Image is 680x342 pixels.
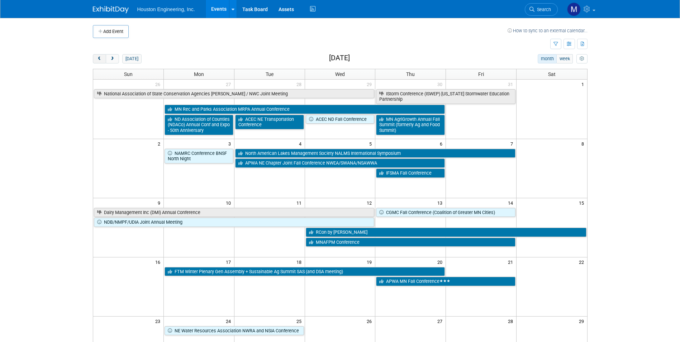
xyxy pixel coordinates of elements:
span: 27 [225,80,234,89]
span: 15 [578,198,587,207]
span: 14 [507,198,516,207]
img: Mayra Nanclares [567,3,581,16]
span: 10 [225,198,234,207]
button: Add Event [93,25,129,38]
span: 29 [578,317,587,326]
button: next [106,54,119,63]
button: prev [93,54,106,63]
span: 6 [439,139,446,148]
span: 26 [154,80,163,89]
a: CGMC Fall Conference (Coalition of Greater MN Cities) [376,208,515,217]
span: 17 [225,257,234,266]
span: 30 [437,80,446,89]
a: MN Rec and Parks Association MRPA Annual Conference [165,105,445,114]
a: NE Water Resources Association NWRA and NSIA Conference [165,326,304,336]
a: MN AgriGrowth Annual Fall Summit (formerly Ag and Food Summit) [376,115,445,135]
span: 5 [368,139,375,148]
a: APWA NE Chapter Joint Fall Conference NWEA/SWANA/NSAWWA [235,158,445,168]
span: Wed [335,71,345,77]
span: 23 [154,317,163,326]
a: North American Lakes Management Society NALMS International Symposium [235,149,515,158]
a: National Association of State Conservation Agencies [PERSON_NAME] / NWC Joint Meeting [94,89,375,99]
span: 29 [366,80,375,89]
a: ND Association of Counties (NDACo) Annual Conf and Expo - 50th Anniversary [165,115,233,135]
a: NDB/NMPF/UDIA Joint Annual Meeting [94,218,375,227]
i: Personalize Calendar [580,57,584,61]
span: 8 [581,139,587,148]
button: month [538,54,557,63]
span: Sun [124,71,133,77]
span: 31 [507,80,516,89]
button: week [556,54,573,63]
a: MNAFPM Conference [306,238,516,247]
span: 3 [228,139,234,148]
span: 1 [581,80,587,89]
span: 4 [298,139,305,148]
button: [DATE] [122,54,141,63]
span: 26 [366,317,375,326]
span: 13 [437,198,446,207]
span: 2 [157,139,163,148]
span: Thu [406,71,415,77]
span: 21 [507,257,516,266]
button: myCustomButton [576,54,587,63]
h2: [DATE] [329,54,350,62]
img: ExhibitDay [93,6,129,13]
span: 24 [225,317,234,326]
span: 11 [296,198,305,207]
span: 12 [366,198,375,207]
a: ACEC NE Transportation Conference [235,115,304,129]
a: APWA MN Fall Conference [376,277,515,286]
span: 16 [154,257,163,266]
span: 27 [437,317,446,326]
span: 25 [296,317,305,326]
a: Dairy Management Inc (DMI) Annual Conference [94,208,375,217]
span: 22 [578,257,587,266]
span: Mon [194,71,204,77]
span: 19 [366,257,375,266]
a: Search [525,3,558,16]
a: ACEC ND Fall Conference [306,115,375,124]
span: Search [534,7,551,12]
a: NAMRC Conference BNSF North Night [165,149,233,163]
span: Houston Engineering, Inc. [137,6,195,12]
span: Tue [266,71,274,77]
span: 9 [157,198,163,207]
a: IFSMA Fall Conference [376,168,445,178]
a: IStorm Conference (ISWEP) [US_STATE] Stormwater Education Partnership [376,89,515,104]
a: RCon by [PERSON_NAME] [306,228,586,237]
span: 28 [507,317,516,326]
a: FTM Winter Plenary Gen Assembly + Sustainable Ag Summit SAS (and DSA meeting) [165,267,445,276]
span: 18 [296,257,305,266]
span: Sat [548,71,556,77]
a: How to sync to an external calendar... [508,28,588,33]
span: 7 [510,139,516,148]
span: 20 [437,257,446,266]
span: Fri [478,71,484,77]
span: 28 [296,80,305,89]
